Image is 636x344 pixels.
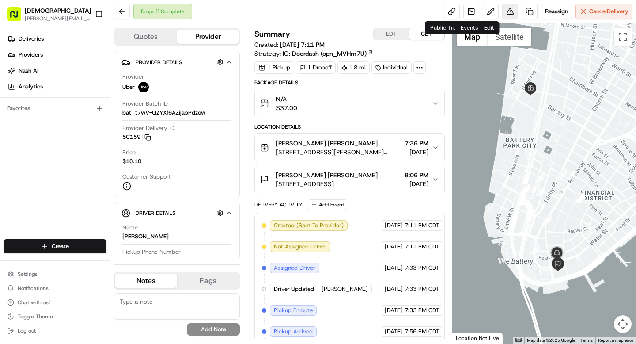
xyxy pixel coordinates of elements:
span: Analytics [19,83,43,91]
button: Provider [177,30,239,44]
span: [PERSON_NAME] [PERSON_NAME] [276,139,378,148]
div: Public Tracking [425,21,476,34]
div: 1.8 mi [337,61,370,74]
span: N/A [276,95,297,103]
button: 5C159 [122,133,151,141]
span: bat_t7wV-QZYXf6AZijabPdzow [122,109,205,117]
span: Driver Details [136,210,175,217]
button: Map camera controls [614,315,632,333]
span: 7:56 PM CDT [405,328,439,336]
div: 13 [567,169,577,179]
button: [PERSON_NAME] [PERSON_NAME][STREET_ADDRESS][PERSON_NAME][US_STATE]7:36 PM[DATE] [255,134,444,162]
span: $10.10 [122,157,141,165]
a: Powered byPylon [62,195,107,202]
span: Create [52,242,69,250]
span: • [122,137,125,144]
img: Mat Toderenczuk de la Barba (they/them) [9,129,23,143]
span: 7:11 PM CDT [405,243,439,251]
a: Nash AI [4,64,110,78]
button: CancelDelivery [575,4,632,19]
span: [STREET_ADDRESS] [276,180,378,188]
span: Toggle Theme [18,313,53,320]
span: Price [122,149,136,157]
div: Strategy: [254,49,373,58]
span: Chat with us! [18,299,50,306]
span: [DATE] [385,306,403,314]
span: Settings [18,271,38,278]
span: [DATE] [127,137,145,144]
div: Past conversations [9,115,57,122]
span: Providers [19,51,43,59]
a: Terms [580,338,593,343]
span: Name [122,224,138,232]
button: See all [137,113,161,124]
div: 14 [542,215,552,225]
span: Deliveries [19,35,44,43]
button: Toggle fullscreen view [614,28,632,46]
button: Notes [115,274,177,288]
button: Start new chat [150,87,161,98]
span: Uber [122,83,135,91]
span: Nash AI [19,67,38,75]
span: Pylon [88,195,107,202]
span: Log out [18,327,36,334]
a: 📗Knowledge Base [5,170,71,186]
span: [DATE] [385,264,403,272]
span: $37.00 [276,103,297,112]
span: [DATE] [385,328,403,336]
input: Clear [23,57,146,66]
button: [PERSON_NAME][EMAIL_ADDRESS][DOMAIN_NAME] [25,15,91,22]
div: 4 [575,193,585,203]
span: 7:33 PM CDT [405,306,439,314]
button: Keyboard shortcuts [515,338,522,342]
span: [DATE] [405,148,428,157]
div: Package Details [254,79,444,86]
button: Add Event [308,199,347,210]
button: Log out [4,325,106,337]
span: [STREET_ADDRESS][PERSON_NAME][US_STATE] [276,148,401,157]
div: 7 [519,190,528,200]
span: Cancel Delivery [589,8,628,15]
div: Location Details [254,123,444,130]
span: Pickup Phone Number [122,248,181,256]
a: Deliveries [4,32,110,46]
div: 15 [530,245,540,254]
span: [DATE] [405,180,428,188]
span: Customer Support [122,173,171,181]
a: Analytics [4,80,110,94]
button: [PERSON_NAME] [PERSON_NAME][STREET_ADDRESS]8:06 PM[DATE] [255,165,444,194]
a: Open this area in Google Maps (opens a new window) [454,332,484,344]
div: 10 [530,183,540,193]
div: 9 [520,186,530,196]
span: 7:33 PM CDT [405,285,439,293]
button: Toggle Theme [4,310,106,323]
span: Notifications [18,285,49,292]
div: 📗 [9,175,16,182]
button: CDT [409,28,444,40]
button: Settings [4,268,106,280]
span: [PERSON_NAME] de [PERSON_NAME] (they/them) [27,137,120,144]
button: Notifications [4,282,106,294]
button: Driver Details [121,206,232,220]
div: Delivery Activity [254,201,303,208]
div: We're available if you need us! [30,93,112,100]
a: IO: Doordash (opn_MVHm7U) [283,49,373,58]
div: Edit [479,21,500,34]
span: [PERSON_NAME] [322,285,368,293]
span: Not Assigned Driver [274,243,326,251]
button: Provider Details [121,55,232,69]
span: [DATE] 7:11 PM [280,41,325,49]
span: IO: Doordash (opn_MVHm7U) [283,49,367,58]
div: Events [455,21,483,34]
span: Provider Details [136,59,182,66]
div: 3 [575,192,585,202]
button: Reassign [541,4,572,19]
span: Driver Updated [274,285,314,293]
span: Created: [254,40,325,49]
span: [PERSON_NAME] [PERSON_NAME] [276,171,378,180]
div: Favorites [4,101,106,115]
button: Show street map [457,28,488,46]
div: [PERSON_NAME] [122,233,169,241]
span: Pickup Arrived [274,328,313,336]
